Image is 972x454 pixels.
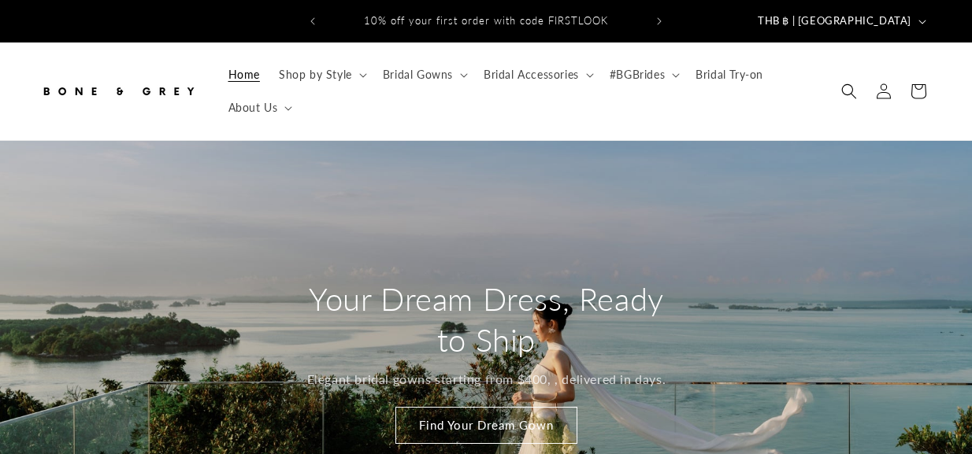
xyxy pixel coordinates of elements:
span: Home [228,68,260,82]
span: Shop by Style [279,68,352,82]
span: About Us [228,101,278,115]
span: #BGBrides [610,68,665,82]
a: Bridal Try-on [686,58,773,91]
span: Bridal Accessories [484,68,579,82]
summary: Bridal Gowns [373,58,474,91]
a: Bone and Grey Bridal [34,68,203,114]
p: Elegant bridal gowns starting from $400, , delivered in days. [306,368,666,391]
button: Previous announcement [295,6,330,36]
summary: Bridal Accessories [474,58,600,91]
summary: About Us [219,91,299,124]
a: Home [219,58,269,91]
summary: Search [832,74,866,109]
summary: Shop by Style [269,58,373,91]
span: THB ฿ | [GEOGRAPHIC_DATA] [758,13,911,29]
button: THB ฿ | [GEOGRAPHIC_DATA] [748,6,933,36]
a: Find Your Dream Gown [395,407,577,444]
span: Bridal Try-on [696,68,763,82]
button: Next announcement [642,6,677,36]
img: Bone and Grey Bridal [39,74,197,109]
span: Bridal Gowns [383,68,453,82]
h2: Your Dream Dress, Ready to Ship [299,279,673,360]
summary: #BGBrides [600,58,686,91]
span: 10% off your first order with code FIRSTLOOK [364,14,608,27]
